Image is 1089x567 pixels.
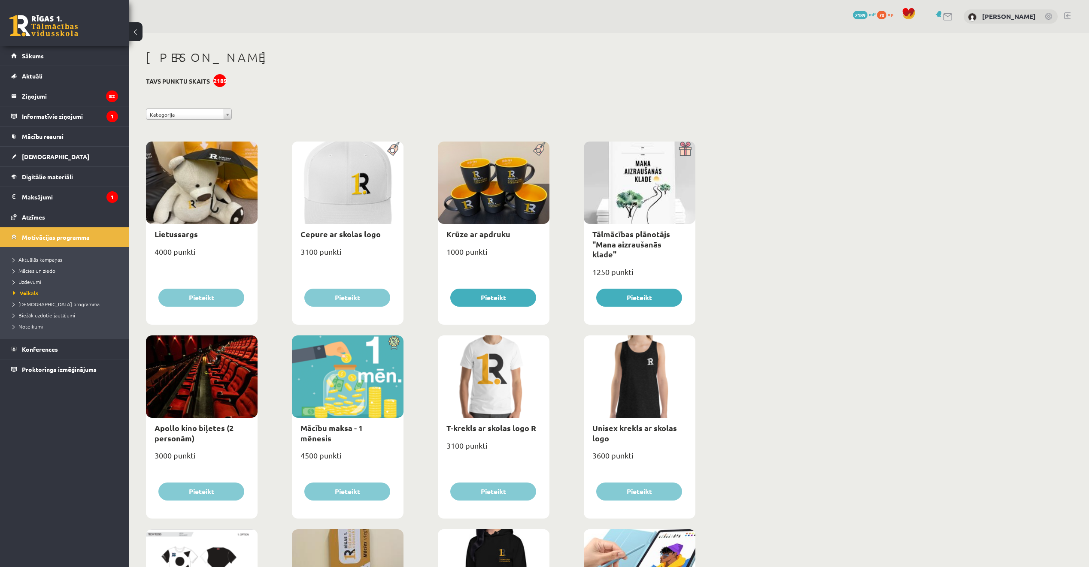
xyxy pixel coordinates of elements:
a: Krūze ar apdruku [446,229,510,239]
a: Tālmācības plānotājs "Mana aizraušanās klade" [592,229,670,259]
img: Populāra prece [384,142,403,156]
div: 3000 punkti [146,448,258,470]
span: Aktuāli [22,72,42,80]
button: Pieteikt [596,483,682,501]
a: Maksājumi1 [11,187,118,207]
legend: Ziņojumi [22,86,118,106]
span: Digitālie materiāli [22,173,73,181]
a: T-krekls ar skolas logo R [446,423,536,433]
a: Lietussargs [155,229,198,239]
img: Sandijs Nils Griķis [968,13,977,21]
span: Motivācijas programma [22,233,90,241]
span: [DEMOGRAPHIC_DATA] programma [13,301,100,308]
a: Mācies un ziedo [13,267,120,274]
span: Biežāk uzdotie jautājumi [13,312,75,319]
a: [DEMOGRAPHIC_DATA] programma [13,300,120,308]
a: Aktuālās kampaņas [13,256,120,263]
div: 3100 punkti [438,438,549,460]
a: Digitālie materiāli [11,167,118,187]
span: Kategorija [150,109,220,120]
span: Mācies un ziedo [13,267,55,274]
span: Noteikumi [13,323,43,330]
button: Pieteikt [304,483,390,501]
a: Motivācijas programma [11,227,118,247]
a: Ziņojumi82 [11,86,118,106]
a: Rīgas 1. Tālmācības vidusskola [9,15,78,36]
a: Atzīmes [11,207,118,227]
h1: [PERSON_NAME] [146,50,695,65]
a: [PERSON_NAME] [982,12,1036,21]
a: Sākums [11,46,118,66]
span: Konferences [22,345,58,353]
a: Informatīvie ziņojumi1 [11,106,118,126]
button: Pieteikt [158,289,244,307]
a: Mācību maksa - 1 mēnesis [300,423,363,443]
a: Uzdevumi [13,278,120,286]
a: Noteikumi [13,323,120,330]
button: Pieteikt [158,483,244,501]
a: Aktuāli [11,66,118,86]
i: 1 [106,191,118,203]
span: xp [888,11,893,18]
a: Apollo kino biļetes (2 personām) [155,423,234,443]
div: 2189 [213,74,226,87]
div: 3600 punkti [584,448,695,470]
span: 2189 [853,11,868,19]
a: Unisex krekls ar skolas logo [592,423,677,443]
span: Atzīmes [22,213,45,221]
span: 70 [877,11,886,19]
legend: Informatīvie ziņojumi [22,106,118,126]
span: Uzdevumi [13,278,41,285]
a: 70 xp [877,11,898,18]
span: Aktuālās kampaņas [13,256,62,263]
h3: Tavs punktu skaits [146,78,210,85]
img: Populāra prece [530,142,549,156]
button: Pieteikt [304,289,390,307]
span: mP [869,11,876,18]
span: Sākums [22,52,44,60]
a: Konferences [11,339,118,359]
i: 1 [106,111,118,122]
div: 3100 punkti [292,244,403,266]
a: [DEMOGRAPHIC_DATA] [11,147,118,166]
button: Pieteikt [450,483,536,501]
div: 1250 punkti [584,265,695,286]
img: Atlaide [384,335,403,350]
span: Mācību resursi [22,133,64,140]
div: 4500 punkti [292,448,403,470]
span: [DEMOGRAPHIC_DATA] [22,153,89,160]
a: Cepure ar skolas logo [300,229,381,239]
button: Pieteikt [596,289,682,307]
div: 4000 punkti [146,244,258,266]
a: 2189 mP [853,11,876,18]
img: Dāvana ar pārsteigumu [676,142,695,156]
span: Proktoringa izmēģinājums [22,365,97,373]
a: Proktoringa izmēģinājums [11,359,118,379]
button: Pieteikt [450,289,536,307]
span: Veikals [13,290,38,296]
a: Veikals [13,289,120,297]
a: Mācību resursi [11,127,118,146]
i: 82 [106,90,118,102]
a: Kategorija [146,109,232,120]
a: Biežāk uzdotie jautājumi [13,311,120,319]
div: 1000 punkti [438,244,549,266]
legend: Maksājumi [22,187,118,207]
